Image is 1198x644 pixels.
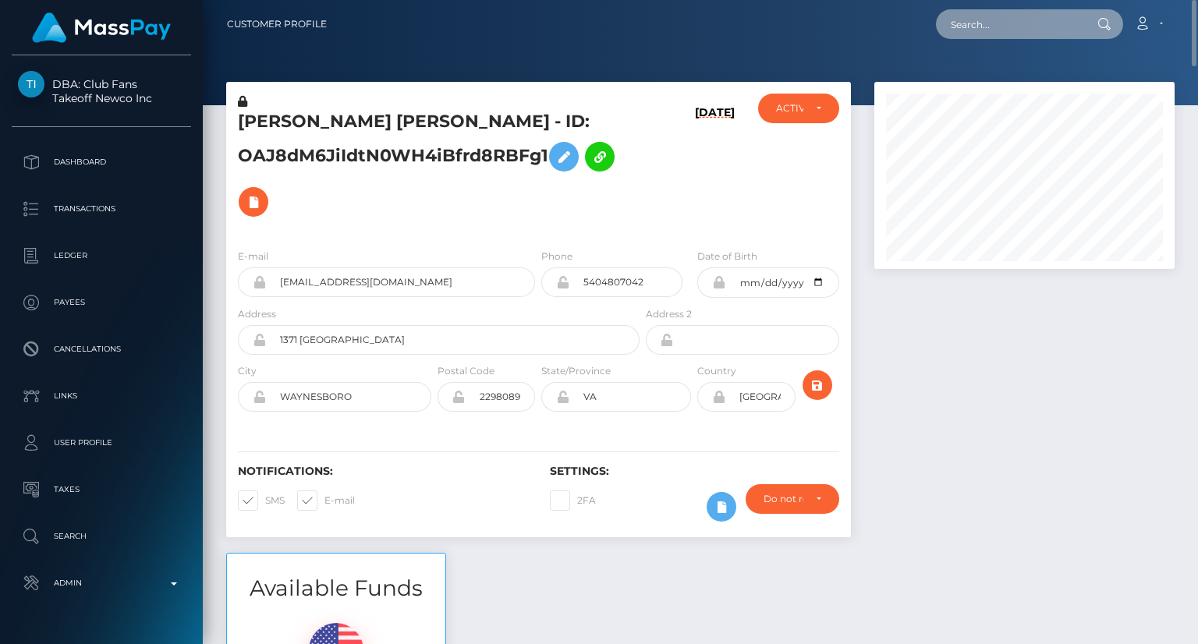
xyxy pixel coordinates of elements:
h6: Notifications: [238,465,526,478]
span: DBA: Club Fans Takeoff Newco Inc [12,77,191,105]
h6: [DATE] [695,106,735,230]
a: User Profile [12,423,191,462]
p: User Profile [18,431,185,455]
p: Search [18,525,185,548]
input: Search... [936,9,1083,39]
a: Admin [12,564,191,603]
a: Search [12,517,191,556]
p: Taxes [18,478,185,501]
h5: [PERSON_NAME] [PERSON_NAME] - ID: OAJ8dM6JiIdtN0WH4iBfrd8RBFg1 [238,110,631,225]
img: MassPay Logo [32,12,171,43]
label: Date of Birth [697,249,757,264]
label: E-mail [297,490,355,511]
p: Links [18,384,185,408]
a: Taxes [12,470,191,509]
label: SMS [238,490,285,511]
p: Ledger [18,244,185,267]
a: Links [12,377,191,416]
label: State/Province [541,364,611,378]
a: Payees [12,283,191,322]
p: Transactions [18,197,185,221]
p: Admin [18,571,185,595]
a: Cancellations [12,330,191,369]
div: ACTIVE [776,102,803,115]
label: Phone [541,249,572,264]
h3: Available Funds [227,573,445,603]
label: Country [697,364,736,378]
label: City [238,364,257,378]
label: Address 2 [646,307,692,321]
p: Payees [18,291,185,314]
div: Do not require [764,493,803,505]
a: Dashboard [12,143,191,182]
label: Postal Code [438,364,494,378]
p: Cancellations [18,338,185,361]
h6: Settings: [550,465,838,478]
a: Transactions [12,189,191,228]
button: Do not require [746,484,839,514]
a: Ledger [12,236,191,275]
button: ACTIVE [758,94,838,123]
label: Address [238,307,276,321]
label: 2FA [550,490,596,511]
p: Dashboard [18,150,185,174]
label: E-mail [238,249,268,264]
img: Takeoff Newco Inc [18,71,44,97]
a: Customer Profile [227,8,327,41]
